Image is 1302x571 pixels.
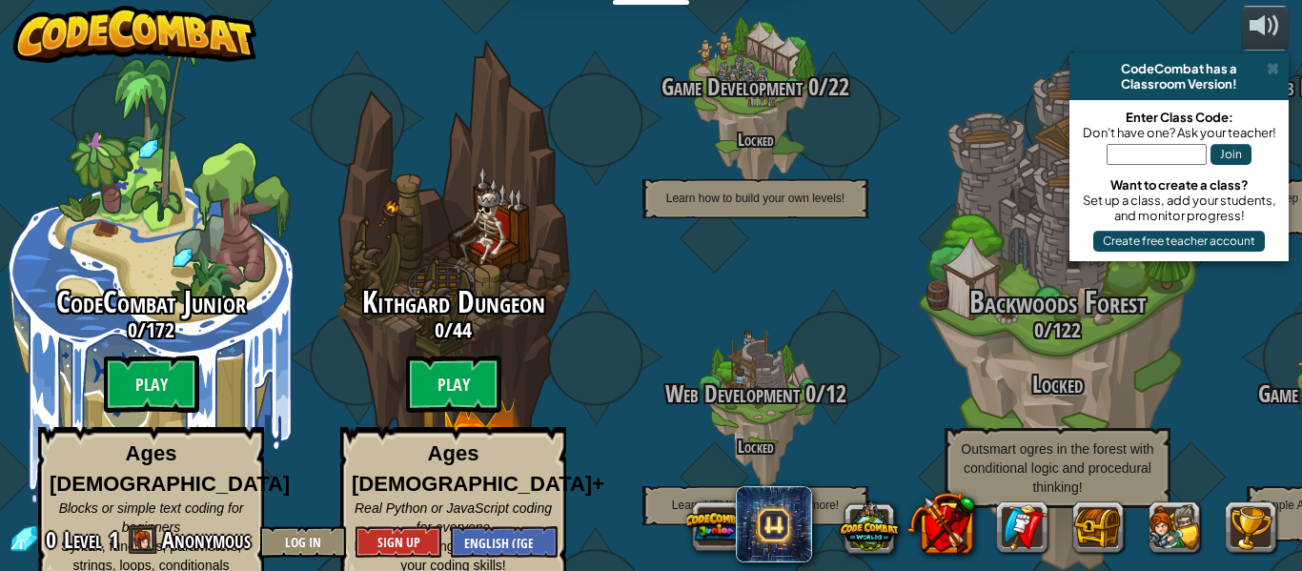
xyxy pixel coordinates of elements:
h3: / [302,318,604,341]
h3: / [604,381,906,407]
span: Web Development [665,377,800,410]
button: Create free teacher account [1093,231,1265,252]
div: Don't have one? Ask your teacher! [1079,125,1279,140]
span: 122 [1052,316,1081,344]
h4: Locked [604,438,906,456]
span: Outsmart ogres in the forest with conditional logic and procedural thinking! [961,441,1153,495]
span: 172 [146,316,174,344]
span: 0 [803,71,819,103]
span: 0 [128,316,137,344]
button: Join [1210,144,1251,165]
btn: Play [104,356,199,413]
span: 0 [46,524,62,555]
span: 22 [828,71,849,103]
span: Game Development [661,71,803,103]
span: 0 [1034,316,1044,344]
h4: Locked [604,131,906,149]
span: Backwoods Forest [969,281,1147,322]
span: Learn how to build your own levels! [666,192,844,205]
span: Learn HTML, scripting and more! [672,499,839,512]
img: CodeCombat - Learn how to code by playing a game [13,6,257,63]
span: Blocks or simple text coding for beginners [59,500,244,535]
span: 44 [453,316,472,344]
h3: / [906,318,1209,341]
span: CodeCombat Junior [56,281,246,322]
span: Real Python or JavaScript coding for everyone [355,500,552,535]
button: Sign Up [356,526,441,558]
button: Log In [260,526,346,558]
strong: Ages [DEMOGRAPHIC_DATA]+ [352,441,604,495]
div: Classroom Version! [1077,76,1281,92]
h3: / [604,74,906,100]
span: Kithgard Dungeon [362,281,545,322]
span: Anonymous [162,524,251,555]
span: 0 [800,377,816,410]
span: Level [64,524,102,556]
span: 1 [109,524,119,555]
button: Adjust volume [1241,6,1289,51]
div: Enter Class Code: [1079,110,1279,125]
div: Want to create a class? [1079,177,1279,193]
div: Set up a class, add your students, and monitor progress! [1079,193,1279,223]
h3: Locked [906,372,1209,398]
span: 0 [435,316,444,344]
btn: Play [406,356,501,413]
span: 12 [825,377,846,410]
div: CodeCombat has a [1077,61,1281,76]
strong: Ages [DEMOGRAPHIC_DATA] [50,441,290,495]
